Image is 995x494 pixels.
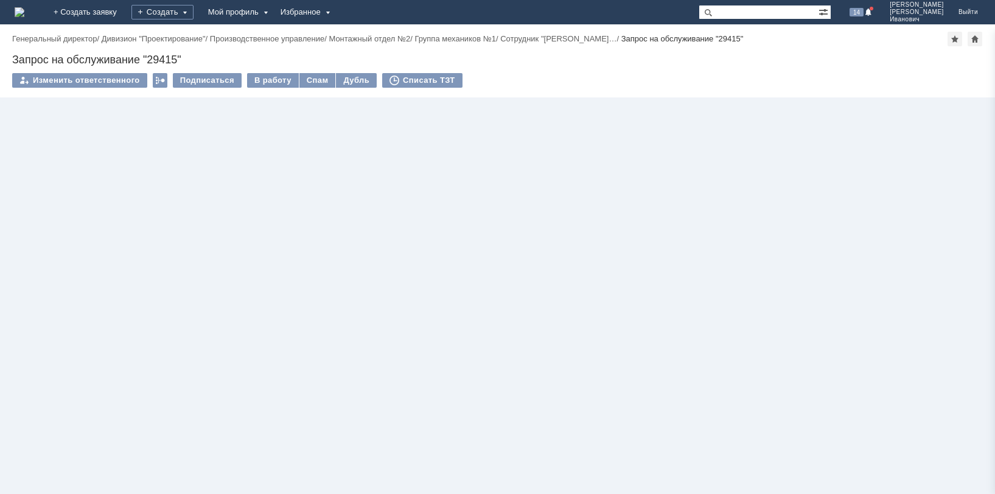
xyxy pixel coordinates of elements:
[15,7,24,17] img: logo
[890,1,944,9] span: [PERSON_NAME]
[968,32,982,46] div: Сделать домашней страницей
[621,34,744,43] div: Запрос на обслуживание "29415"
[12,54,983,66] div: Запрос на обслуживание "29415"
[210,34,329,43] div: /
[131,5,194,19] div: Создать
[210,34,324,43] a: Производственное управление
[329,34,414,43] div: /
[153,73,167,88] div: Работа с массовостью
[414,34,495,43] a: Группа механиков №1
[948,32,962,46] div: Добавить в избранное
[329,34,410,43] a: Монтажный отдел №2
[500,34,616,43] a: Сотрудник "[PERSON_NAME]…
[15,7,24,17] a: Перейти на домашнюю страницу
[414,34,500,43] div: /
[102,34,210,43] div: /
[890,9,944,16] span: [PERSON_NAME]
[12,34,97,43] a: Генеральный директор
[850,8,864,16] span: 14
[819,5,831,17] span: Расширенный поиск
[890,16,944,23] span: Иванович
[102,34,206,43] a: Дивизион "Проектирование"
[500,34,621,43] div: /
[12,34,102,43] div: /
